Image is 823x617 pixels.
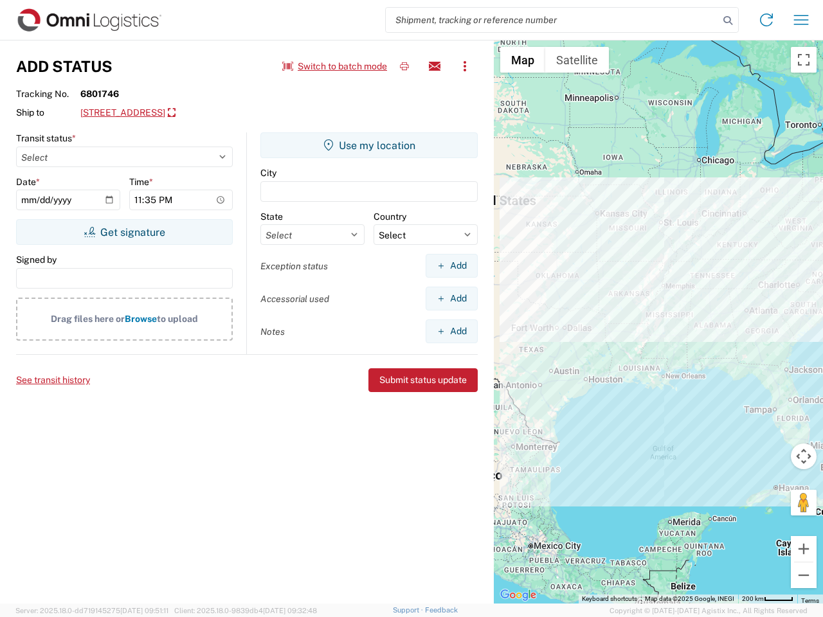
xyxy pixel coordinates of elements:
span: Tracking No. [16,88,80,100]
strong: 6801746 [80,88,119,100]
button: Show street map [500,47,545,73]
a: Feedback [425,606,458,614]
input: Shipment, tracking or reference number [386,8,719,32]
a: Support [393,606,425,614]
label: City [260,167,276,179]
span: Copyright © [DATE]-[DATE] Agistix Inc., All Rights Reserved [610,605,808,616]
button: Submit status update [368,368,478,392]
label: Date [16,176,40,188]
label: State [260,211,283,222]
button: Show satellite imagery [545,47,609,73]
a: [STREET_ADDRESS] [80,102,176,124]
label: Transit status [16,132,76,144]
button: Zoom out [791,562,817,588]
button: Add [426,287,478,310]
span: Browse [125,314,157,324]
span: Client: 2025.18.0-9839db4 [174,607,317,614]
img: Google [497,587,539,604]
button: Toggle fullscreen view [791,47,817,73]
span: [DATE] 09:51:11 [120,607,168,614]
span: Map data ©2025 Google, INEGI [645,595,734,602]
button: Add [426,319,478,343]
button: Add [426,254,478,278]
span: to upload [157,314,198,324]
label: Time [129,176,153,188]
button: Zoom in [791,536,817,562]
label: Exception status [260,260,328,272]
a: Terms [801,597,819,604]
button: Get signature [16,219,233,245]
button: Drag Pegman onto the map to open Street View [791,490,817,515]
label: Accessorial used [260,293,329,305]
h3: Add Status [16,57,113,76]
span: Server: 2025.18.0-dd719145275 [15,607,168,614]
span: [DATE] 09:32:48 [263,607,317,614]
button: Use my location [260,132,478,158]
span: 200 km [742,595,764,602]
button: Keyboard shortcuts [582,595,637,604]
span: Drag files here or [51,314,125,324]
a: Open this area in Google Maps (opens a new window) [497,587,539,604]
label: Notes [260,326,285,337]
button: Switch to batch mode [282,56,387,77]
label: Signed by [16,254,57,265]
label: Country [374,211,406,222]
button: See transit history [16,370,90,391]
span: Ship to [16,107,80,118]
button: Map Scale: 200 km per 42 pixels [738,595,797,604]
button: Map camera controls [791,443,817,469]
